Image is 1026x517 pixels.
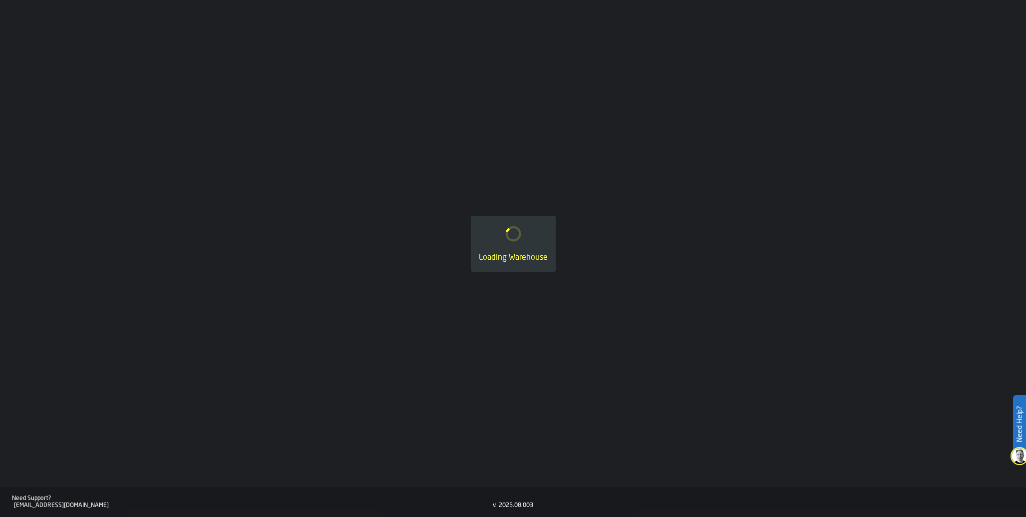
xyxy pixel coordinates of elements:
div: Loading Warehouse [479,252,548,264]
div: 2025.08.003 [499,502,533,509]
a: Need Support?[EMAIL_ADDRESS][DOMAIN_NAME] [12,495,493,509]
div: [EMAIL_ADDRESS][DOMAIN_NAME] [14,502,493,509]
div: v. [493,502,497,509]
label: Need Help? [1014,396,1025,452]
div: Need Support? [12,495,493,502]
